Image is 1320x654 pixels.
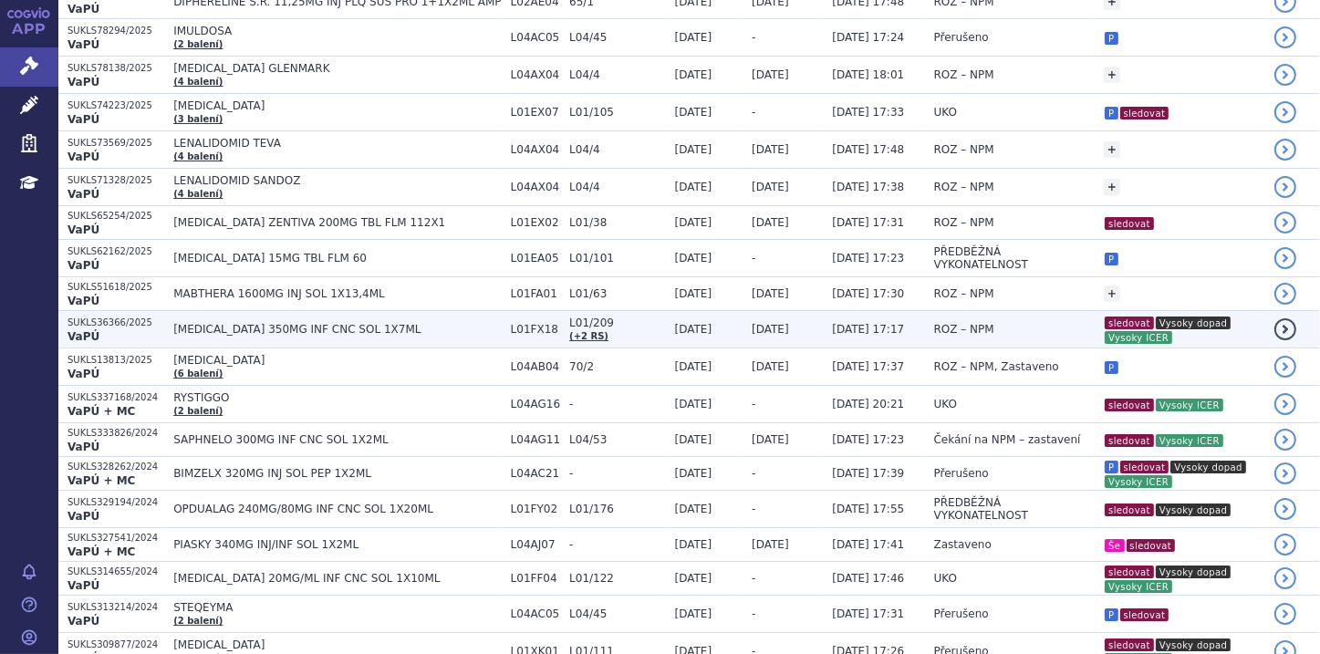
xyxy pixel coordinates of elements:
[675,538,712,551] span: [DATE]
[173,323,501,336] span: [MEDICAL_DATA] 350MG INF CNC SOL 1X7ML
[934,433,1081,446] span: Čekání na NPM – zastavení
[675,181,712,193] span: [DATE]
[173,433,501,446] span: SAPHNELO 300MG INF CNC SOL 1X2ML
[752,287,789,300] span: [DATE]
[675,607,712,620] span: [DATE]
[832,143,904,156] span: [DATE] 17:48
[1274,139,1296,161] a: detail
[752,68,789,81] span: [DATE]
[832,503,904,515] span: [DATE] 17:55
[68,3,99,16] strong: VaPÚ
[1104,141,1120,158] a: +
[173,354,501,367] span: [MEDICAL_DATA]
[68,579,99,592] strong: VaPÚ
[68,545,135,558] strong: VaPÚ + MC
[68,496,164,509] p: SUKLS329194/2024
[511,216,561,229] span: L01EX02
[675,68,712,81] span: [DATE]
[68,391,164,404] p: SUKLS337168/2024
[511,252,561,265] span: L01EA05
[1274,393,1296,415] a: detail
[1104,285,1120,302] a: +
[1156,434,1223,447] i: Vysoky ICER
[511,538,561,551] span: L04AJ07
[511,398,561,410] span: L04AG16
[752,433,789,446] span: [DATE]
[1104,179,1120,195] a: +
[752,398,755,410] span: -
[569,287,665,300] span: L01/63
[1105,399,1154,411] i: sledovat
[173,538,501,551] span: PIASKY 340MG INJ/INF SOL 1X2ML
[68,223,99,236] strong: VaPÚ
[1156,503,1231,516] i: Vysoky dopad
[934,572,957,585] span: UKO
[173,601,501,614] span: STEQEYMA
[832,31,904,44] span: [DATE] 17:24
[173,467,501,480] span: BIMZELX 320MG INJ SOL PEP 1X2ML
[173,503,501,515] span: OPDUALAG 240MG/80MG INF CNC SOL 1X20ML
[1105,503,1154,516] i: sledovat
[68,295,99,307] strong: VaPÚ
[68,188,99,201] strong: VaPÚ
[832,538,904,551] span: [DATE] 17:41
[675,216,712,229] span: [DATE]
[511,360,561,373] span: L04AB04
[569,398,665,410] span: -
[173,77,223,87] a: (4 balení)
[1170,461,1245,473] i: Vysoky dopad
[511,143,561,156] span: L04AX04
[752,360,789,373] span: [DATE]
[173,216,501,229] span: [MEDICAL_DATA] ZENTIVA 200MG TBL FLM 112X1
[173,189,223,199] a: (4 balení)
[934,398,957,410] span: UKO
[1274,247,1296,269] a: detail
[1127,539,1176,552] i: sledovat
[569,68,665,81] span: L04/4
[68,99,164,112] p: SUKLS74223/2025
[569,538,665,551] span: -
[173,616,223,626] a: (2 balení)
[173,369,223,379] a: (6 balení)
[675,323,712,336] span: [DATE]
[1105,566,1154,578] i: sledovat
[173,62,501,75] span: [MEDICAL_DATA] GLENMARK
[675,31,712,44] span: [DATE]
[173,137,501,150] span: LENALIDOMID TEVA
[569,317,665,329] span: L01/209
[1105,461,1117,473] i: P
[1156,317,1231,329] i: Vysoky dopad
[675,572,712,585] span: [DATE]
[752,538,789,551] span: [DATE]
[569,143,665,156] span: L04/4
[511,467,561,480] span: L04AC21
[832,252,904,265] span: [DATE] 17:23
[173,174,501,187] span: LENALIDOMID SANDOZ
[1274,567,1296,589] a: detail
[832,360,904,373] span: [DATE] 17:37
[832,433,904,446] span: [DATE] 17:23
[569,433,665,446] span: L04/53
[569,31,665,44] span: L04/45
[569,503,665,515] span: L01/176
[173,391,501,404] span: RYSTIGGO
[1105,638,1154,651] i: sledovat
[1105,434,1154,447] i: sledovat
[752,31,755,44] span: -
[1274,26,1296,48] a: detail
[173,39,223,49] a: (2 balení)
[68,615,99,628] strong: VaPÚ
[1274,356,1296,378] a: detail
[934,216,994,229] span: ROZ – NPM
[1274,429,1296,451] a: detail
[934,287,994,300] span: ROZ – NPM
[569,360,665,373] span: 70/2
[68,317,164,329] p: SUKLS36366/2025
[68,259,99,272] strong: VaPÚ
[675,467,712,480] span: [DATE]
[173,99,501,112] span: [MEDICAL_DATA]
[1274,212,1296,234] a: detail
[934,538,992,551] span: Zastaveno
[511,287,561,300] span: L01FA01
[68,281,164,294] p: SUKLS51618/2025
